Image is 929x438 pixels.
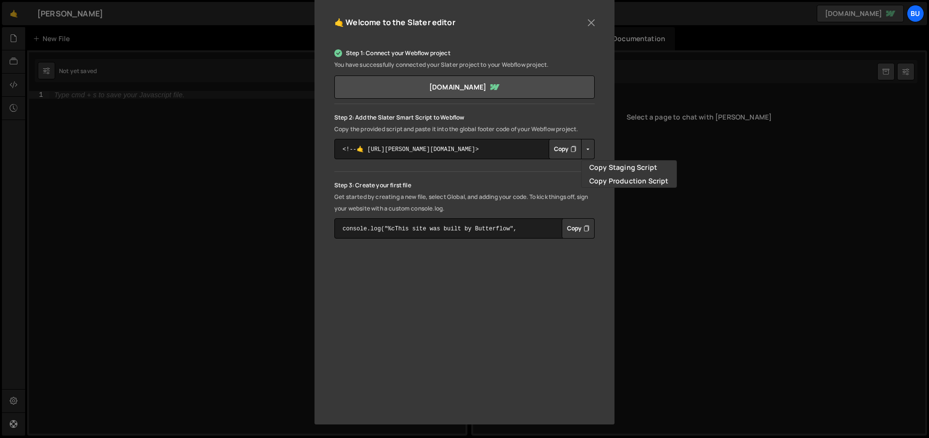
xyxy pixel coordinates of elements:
[907,5,924,22] a: Bu
[549,139,582,159] button: Copy
[334,180,595,191] p: Step 3: Create your first file
[334,123,595,135] p: Copy the provided script and paste it into the global footer code of your Webflow project.
[582,161,676,174] a: Copy Staging Script
[334,191,595,214] p: Get started by creating a new file, select Global, and adding your code. To kick things off, sign...
[334,47,595,59] p: Step 1: Connect your Webflow project
[334,218,595,239] textarea: console.log("%cThis site was built by Butterflow", "background:blue;color:#fff;padding: 8px;");
[334,139,595,159] textarea: <!--🤙 [URL][PERSON_NAME][DOMAIN_NAME]> <script>document.addEventListener("DOMContentLoaded", func...
[549,139,595,159] div: Button group with nested dropdown
[562,218,595,239] button: Copy
[334,260,595,407] iframe: YouTube video player
[334,59,595,71] p: You have successfully connected your Slater project to your Webflow project.
[562,218,595,239] div: Button group with nested dropdown
[582,174,676,188] a: Copy Production Script
[334,112,595,123] p: Step 2: Add the Slater Smart Script to Webflow
[584,15,599,30] button: Close
[334,76,595,99] a: [DOMAIN_NAME]
[334,15,455,30] h5: 🤙 Welcome to the Slater editor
